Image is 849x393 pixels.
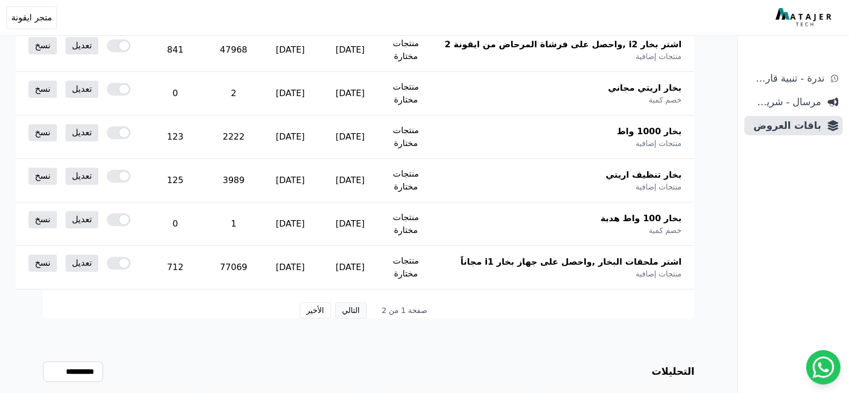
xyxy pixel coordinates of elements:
td: [DATE] [320,115,380,159]
td: 841 [143,28,207,72]
td: 0 [143,72,207,115]
span: مرسال - شريط دعاية [749,94,821,110]
button: الأخير [300,302,331,318]
span: خصم كمية [649,94,681,105]
td: 123 [143,115,207,159]
td: منتجات مختارة [380,246,432,289]
td: منتجات مختارة [380,202,432,246]
td: 3989 [207,159,260,202]
td: [DATE] [320,28,380,72]
td: [DATE] [260,72,320,115]
td: [DATE] [260,115,320,159]
a: تعديل [66,37,98,54]
span: بخار اريتي مجاني [608,82,681,94]
td: 2 [207,72,260,115]
td: [DATE] [260,159,320,202]
a: تعديل [66,81,98,98]
span: خصم كمية [649,225,681,236]
span: منتجات إضافية [636,51,681,62]
td: [DATE] [320,159,380,202]
span: منتجات إضافية [636,138,681,149]
span: بخار تنظيف اريتي [606,169,681,181]
a: تعديل [66,168,98,185]
a: نسخ [28,124,57,141]
td: [DATE] [260,202,320,246]
td: 1 [207,202,260,246]
td: 47968 [207,28,260,72]
td: [DATE] [320,246,380,289]
button: التالي [335,302,367,318]
a: نسخ [28,211,57,228]
td: منتجات مختارة [380,72,432,115]
span: اشتر بخار i2 ,واحصل على فرشاة المرحاض من ايقونة 2 [445,38,681,51]
a: نسخ [28,37,57,54]
td: [DATE] [260,28,320,72]
h3: التحليلات [651,364,694,379]
a: تعديل [66,254,98,272]
button: متجر ايقونة [6,6,57,29]
td: 0 [143,202,207,246]
span: منتجات إضافية [636,181,681,192]
a: نسخ [28,254,57,272]
td: منتجات مختارة [380,115,432,159]
td: [DATE] [320,72,380,115]
span: بخار 1000 واط [617,125,681,138]
td: 125 [143,159,207,202]
td: منتجات مختارة [380,28,432,72]
td: منتجات مختارة [380,159,432,202]
span: باقات العروض [749,118,821,133]
a: تعديل [66,211,98,228]
span: بخار 100 واط هدية [600,212,681,225]
a: نسخ [28,168,57,185]
td: [DATE] [260,246,320,289]
a: تعديل [66,124,98,141]
span: صفحة 1 من 2 [375,305,434,316]
span: اشتر ملحقات البخار ,واحصل على جهاز بخار i1 مجاناً [461,256,682,268]
span: متجر ايقونة [11,11,52,24]
span: ندرة - تنبية قارب علي النفاذ [749,71,824,86]
td: [DATE] [320,202,380,246]
td: 2222 [207,115,260,159]
td: 77069 [207,246,260,289]
a: نسخ [28,81,57,98]
td: 712 [143,246,207,289]
span: منتجات إضافية [636,268,681,279]
img: MatajerTech Logo [775,8,834,27]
